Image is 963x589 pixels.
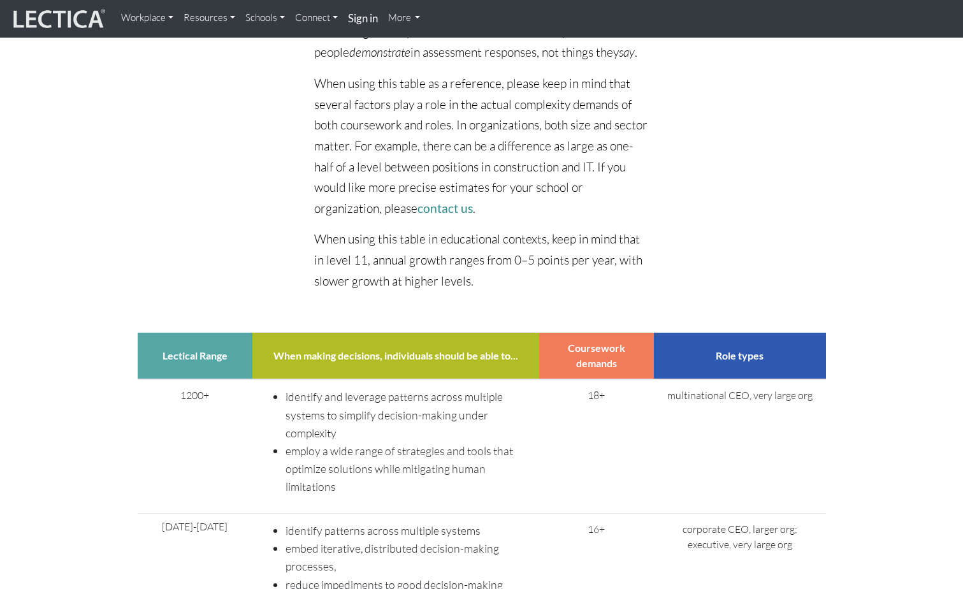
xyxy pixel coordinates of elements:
[314,73,649,219] p: When using this table as a reference, please keep in mind that several factors play a role in the...
[654,379,826,513] td: multinational CEO, very large org
[349,45,410,60] i: demonstrate
[619,45,635,60] i: say
[654,333,826,380] th: Role types
[314,229,649,291] p: When using this table in educational contexts, keep in mind that in level 11, annual growth range...
[539,379,654,513] td: 18+
[343,5,383,33] a: Sign in
[178,5,240,31] a: Resources
[417,201,473,215] a: contact us
[240,5,290,31] a: Schools
[348,11,378,25] strong: Sign in
[138,379,252,513] td: 1200+
[383,5,426,31] a: More
[539,333,654,380] th: Coursework demands
[138,333,252,380] th: Lectical Range
[290,5,343,31] a: Connect
[10,7,106,31] img: lecticalive
[286,521,532,539] li: identify patterns across multiple systems
[252,333,539,380] th: When making decisions, individuals should be able to...
[116,5,178,31] a: Workplace
[286,388,532,441] li: identify and leverage patterns across multiple systems to simplify decision-making under complexity
[286,539,532,575] li: embed iterative, distributed decision-making processes,
[286,442,532,495] li: employ a wide range of strategies and tools that optimize solutions while mitigating human limita...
